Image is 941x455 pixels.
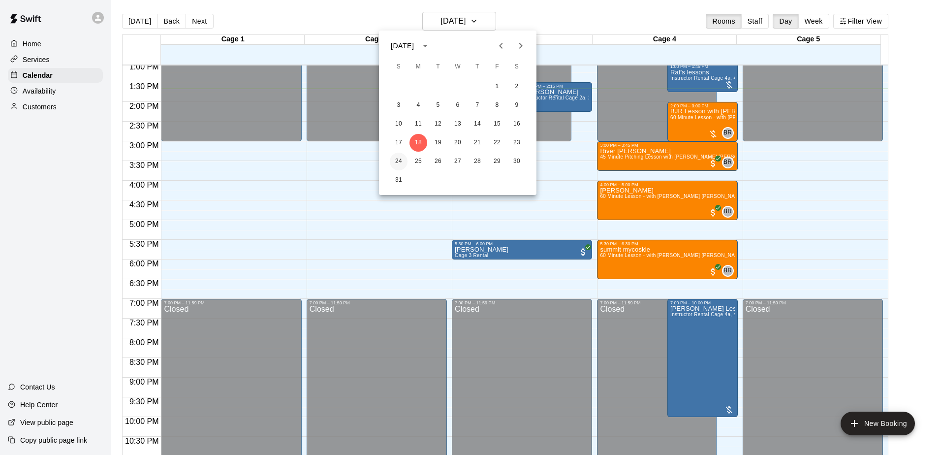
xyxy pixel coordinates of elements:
button: 1 [488,78,506,96]
button: 15 [488,115,506,133]
button: 30 [508,153,526,170]
button: 17 [390,134,408,152]
button: 7 [469,97,486,114]
button: 31 [390,171,408,189]
span: Sunday [390,57,408,77]
span: Tuesday [429,57,447,77]
button: Previous month [491,36,511,56]
button: 2 [508,78,526,96]
button: 14 [469,115,486,133]
button: 26 [429,153,447,170]
button: 16 [508,115,526,133]
button: 24 [390,153,408,170]
button: 5 [429,97,447,114]
button: 6 [449,97,467,114]
button: 18 [409,134,427,152]
button: 10 [390,115,408,133]
button: 27 [449,153,467,170]
button: 4 [409,97,427,114]
div: [DATE] [391,41,414,51]
button: 28 [469,153,486,170]
span: Friday [488,57,506,77]
button: 13 [449,115,467,133]
button: 12 [429,115,447,133]
button: 23 [508,134,526,152]
button: 9 [508,97,526,114]
span: Wednesday [449,57,467,77]
span: Monday [409,57,427,77]
button: 11 [409,115,427,133]
span: Thursday [469,57,486,77]
button: 21 [469,134,486,152]
button: 19 [429,134,447,152]
button: Next month [511,36,531,56]
button: 8 [488,97,506,114]
span: Saturday [508,57,526,77]
button: 29 [488,153,506,170]
button: 20 [449,134,467,152]
button: calendar view is open, switch to year view [417,37,434,54]
button: 3 [390,97,408,114]
button: 25 [409,153,427,170]
button: 22 [488,134,506,152]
